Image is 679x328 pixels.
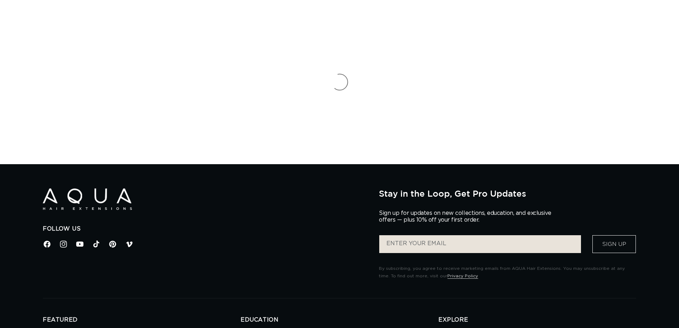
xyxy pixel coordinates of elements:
[379,265,636,280] p: By subscribing, you agree to receive marketing emails from AQUA Hair Extensions. You may unsubscr...
[241,316,438,324] h2: EDUCATION
[379,210,557,223] p: Sign up for updates on new collections, education, and exclusive offers — plus 10% off your first...
[379,188,636,198] h2: Stay in the Loop, Get Pro Updates
[43,316,241,324] h2: FEATURED
[438,316,636,324] h2: EXPLORE
[43,188,132,210] img: Aqua Hair Extensions
[43,225,368,233] h2: Follow Us
[592,235,636,253] button: Sign Up
[447,274,478,278] a: Privacy Policy
[379,235,581,253] input: ENTER YOUR EMAIL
